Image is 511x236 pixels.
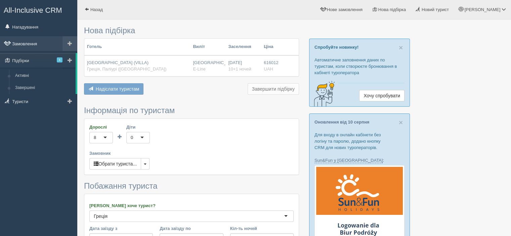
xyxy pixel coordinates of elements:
[228,60,258,72] div: [DATE]
[464,7,500,12] span: [PERSON_NAME]
[225,39,261,55] th: Заселення
[89,158,141,170] button: Обрати туриста...
[84,106,299,115] h3: Інформація по туристам
[84,181,158,190] span: Побажання туриста
[399,44,403,51] span: ×
[314,120,369,125] a: Оновлення від 10 серпня
[399,119,403,126] button: Close
[264,60,278,65] span: 616012
[89,225,153,232] label: Дата заїзду з
[94,213,108,220] div: Греція
[89,202,294,209] label: [PERSON_NAME] хоче турист?
[399,44,403,51] button: Close
[190,39,225,55] th: Виліт
[160,225,223,232] label: Дата заїзду по
[89,150,294,156] label: Замовник
[12,70,76,82] a: Активні
[12,82,76,94] a: Завершені
[378,7,406,12] span: Нова підбірка
[131,134,133,141] div: 0
[90,7,103,12] span: Назад
[94,134,96,141] div: 8
[0,0,77,19] a: All-Inclusive CRM
[314,132,404,151] p: Для входу в онлайн кабінети без логіну та паролю, додано кнопку CRM для нових туроператорів.
[4,6,62,14] span: All-Inclusive CRM
[89,124,113,130] label: Дорослі
[84,26,299,35] h3: Нова підбірка
[87,66,166,72] span: Греція, Паліурі ([GEOGRAPHIC_DATA])
[359,90,404,101] a: Хочу спробувати
[193,60,223,72] div: [GEOGRAPHIC_DATA]
[314,157,404,163] p: :
[84,39,190,55] th: Готель
[264,66,273,72] span: UAH
[248,83,299,95] button: Завершити підбірку
[57,57,62,62] span: 1
[84,83,143,95] button: Надіслати туристам
[126,124,150,130] label: Діти
[193,66,206,72] span: E-Line
[327,7,363,12] span: Нове замовлення
[228,66,251,72] span: 10+1 ночей
[96,86,139,92] span: Надіслати туристам
[87,60,148,65] span: [GEOGRAPHIC_DATA] (VILLA)
[230,225,294,232] label: Кіл-ть ночей
[314,44,404,50] p: Спробуйте новинку!
[309,80,336,107] img: creative-idea-2907357.png
[422,7,449,12] span: Новий турист
[261,39,281,55] th: Ціна
[314,158,383,163] a: Sun&Fun у [GEOGRAPHIC_DATA]
[314,57,404,76] p: Автоматичне заповнення даних по туристам, коли створюєте бронювання в кабінеті туроператора
[399,119,403,126] span: ×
